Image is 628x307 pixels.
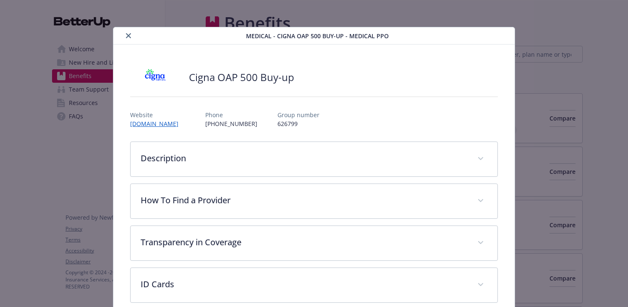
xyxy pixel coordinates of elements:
div: Transparency in Coverage [131,226,497,260]
p: Phone [205,110,257,119]
p: 626799 [277,119,319,128]
button: close [123,31,133,41]
p: ID Cards [141,278,467,291]
div: ID Cards [131,268,497,302]
div: Description [131,142,497,176]
div: How To Find a Provider [131,184,497,218]
p: Transparency in Coverage [141,236,467,249]
a: [DOMAIN_NAME] [130,120,185,128]
p: Website [130,110,185,119]
p: Group number [277,110,319,119]
h2: Cigna OAP 500 Buy-up [189,70,294,84]
span: Medical - Cigna OAP 500 Buy-up - Medical PPO [246,31,389,40]
p: [PHONE_NUMBER] [205,119,257,128]
p: How To Find a Provider [141,194,467,207]
p: Description [141,152,467,165]
img: CIGNA [130,65,181,90]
